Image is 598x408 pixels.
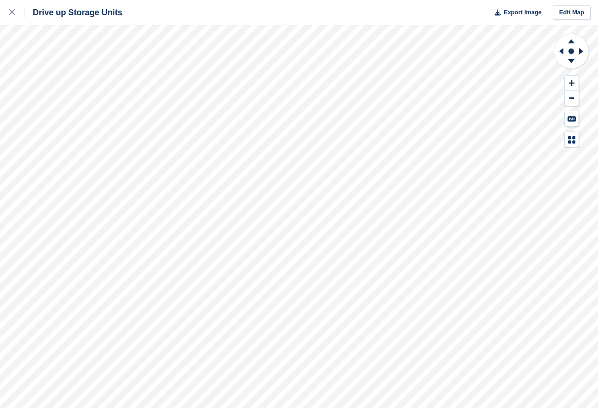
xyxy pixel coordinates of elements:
[565,91,579,106] button: Zoom Out
[565,76,579,91] button: Zoom In
[24,7,122,18] div: Drive up Storage Units
[489,5,542,20] button: Export Image
[565,111,579,126] button: Keyboard Shortcuts
[565,132,579,147] button: Map Legend
[503,8,541,17] span: Export Image
[553,5,591,20] a: Edit Map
